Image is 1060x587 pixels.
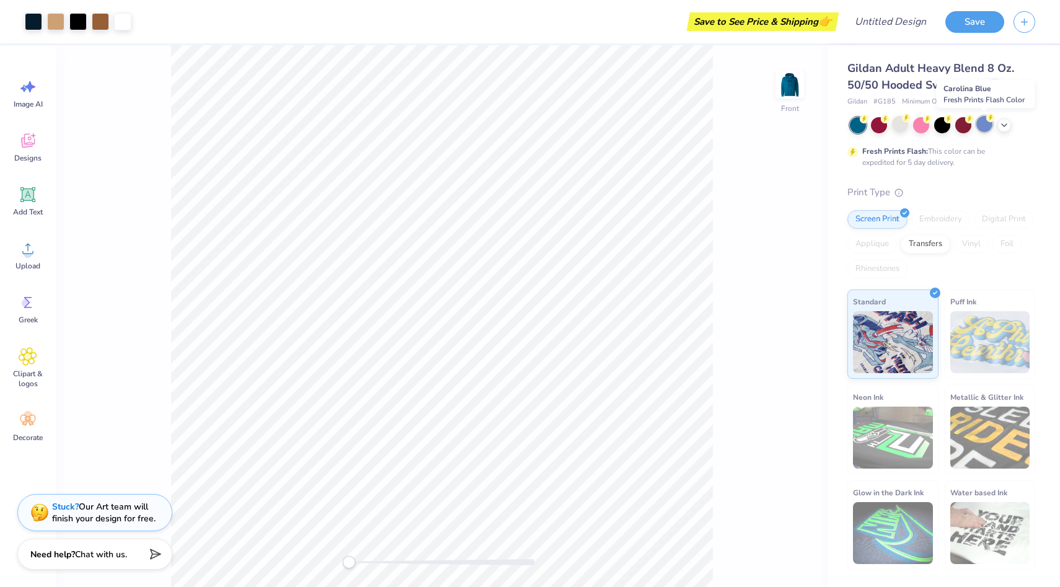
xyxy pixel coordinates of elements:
img: Water based Ink [950,502,1030,564]
strong: Fresh Prints Flash: [862,146,928,156]
img: Glow in the Dark Ink [853,502,933,564]
img: Puff Ink [950,311,1030,373]
div: Transfers [901,235,950,254]
span: Upload [15,261,40,271]
div: Carolina Blue [937,80,1035,108]
div: Foil [992,235,1022,254]
div: Applique [847,235,897,254]
div: Digital Print [974,210,1034,229]
span: Gildan [847,97,867,107]
strong: Stuck? [52,501,79,513]
span: Water based Ink [950,486,1007,499]
input: Untitled Design [845,9,936,34]
span: # G185 [873,97,896,107]
img: Front [777,72,802,97]
div: Screen Print [847,210,908,229]
span: Neon Ink [853,391,883,404]
span: Image AI [14,99,43,109]
div: Save to See Price & Shipping [690,12,836,31]
div: Vinyl [954,235,989,254]
button: Save [945,11,1004,33]
div: Accessibility label [343,556,355,568]
span: Glow in the Dark Ink [853,486,924,499]
span: Decorate [13,433,43,443]
span: Chat with us. [75,549,127,560]
img: Standard [853,311,933,373]
span: 👉 [818,14,832,29]
div: Embroidery [911,210,970,229]
div: Our Art team will finish your design for free. [52,501,156,524]
strong: Need help? [30,549,75,560]
span: Designs [14,153,42,163]
div: Front [781,103,799,114]
span: Clipart & logos [7,369,48,389]
span: Gildan Adult Heavy Blend 8 Oz. 50/50 Hooded Sweatshirt [847,61,1014,92]
img: Metallic & Glitter Ink [950,407,1030,469]
img: Neon Ink [853,407,933,469]
div: Print Type [847,185,1035,200]
span: Fresh Prints Flash Color [943,95,1025,105]
div: Rhinestones [847,260,908,278]
span: Standard [853,295,886,308]
span: Minimum Order: 24 + [902,97,964,107]
span: Puff Ink [950,295,976,308]
span: Greek [19,315,38,325]
span: Add Text [13,207,43,217]
span: Metallic & Glitter Ink [950,391,1023,404]
div: This color can be expedited for 5 day delivery. [862,146,1015,168]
